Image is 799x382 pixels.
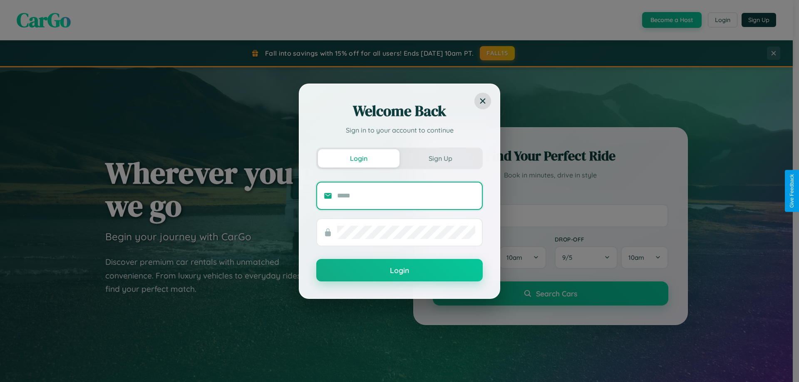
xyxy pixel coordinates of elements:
[318,149,399,168] button: Login
[316,259,483,281] button: Login
[789,174,795,208] div: Give Feedback
[399,149,481,168] button: Sign Up
[316,125,483,135] p: Sign in to your account to continue
[316,101,483,121] h2: Welcome Back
